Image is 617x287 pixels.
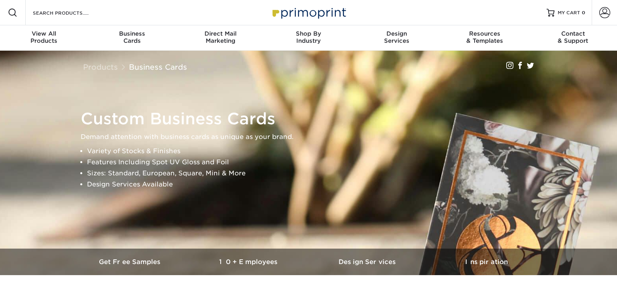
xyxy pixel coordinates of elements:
a: Resources& Templates [441,25,529,51]
a: Business Cards [129,63,187,71]
span: Business [88,30,176,37]
a: Design Services [308,249,427,275]
div: Industry [265,30,353,44]
a: DesignServices [352,25,441,51]
a: Direct MailMarketing [176,25,265,51]
div: Cards [88,30,176,44]
a: 10+ Employees [190,249,308,275]
input: SEARCH PRODUCTS..... [32,8,109,17]
span: Resources [441,30,529,37]
a: Contact& Support [529,25,617,51]
a: Inspiration [427,249,546,275]
span: MY CART [558,10,580,16]
h3: 10+ Employees [190,258,308,266]
li: Design Services Available [87,179,543,190]
h1: Custom Business Cards [81,109,543,128]
a: BusinessCards [88,25,176,51]
a: Get Free Samples [71,249,190,275]
div: & Support [529,30,617,44]
li: Variety of Stocks & Finishes [87,146,543,157]
a: Shop ByIndustry [265,25,353,51]
span: Shop By [265,30,353,37]
h3: Design Services [308,258,427,266]
h3: Get Free Samples [71,258,190,266]
span: Design [352,30,441,37]
li: Sizes: Standard, European, Square, Mini & More [87,168,543,179]
div: Marketing [176,30,265,44]
a: Products [83,63,118,71]
div: & Templates [441,30,529,44]
h3: Inspiration [427,258,546,266]
img: Primoprint [269,4,348,21]
p: Demand attention with business cards as unique as your brand. [81,131,543,143]
span: 0 [582,10,585,15]
li: Features Including Spot UV Gloss and Foil [87,157,543,168]
span: Contact [529,30,617,37]
span: Direct Mail [176,30,265,37]
div: Services [352,30,441,44]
